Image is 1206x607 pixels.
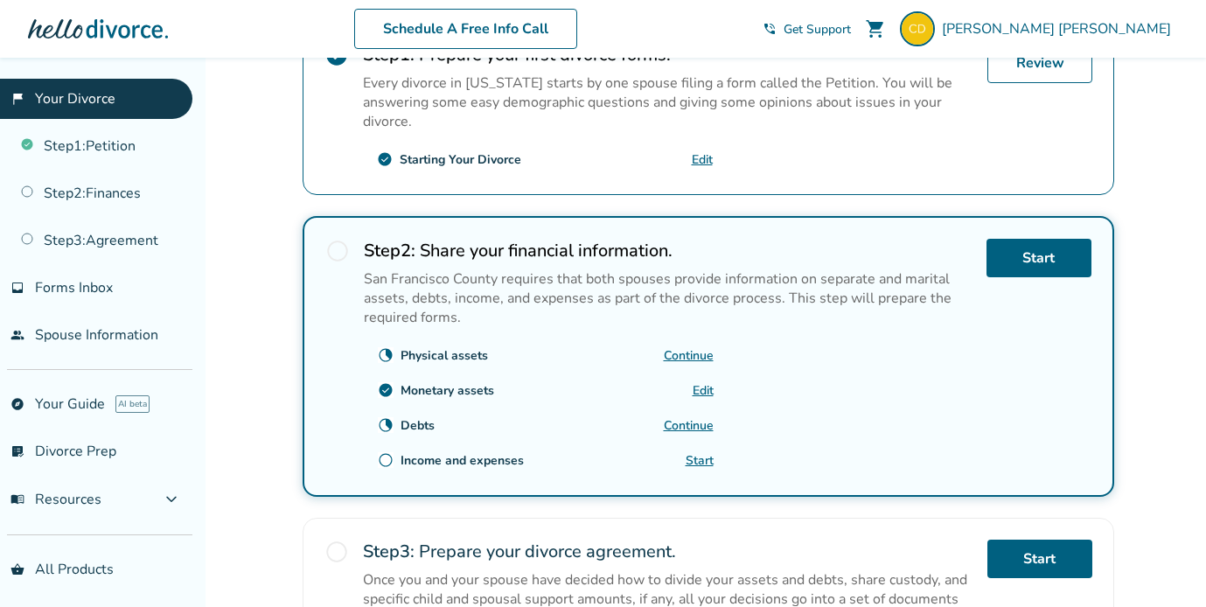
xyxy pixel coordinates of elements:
[363,73,973,131] p: Every divorce in [US_STATE] starts by one spouse filing a form called the Petition. You will be a...
[865,18,886,39] span: shopping_cart
[10,444,24,458] span: list_alt_check
[354,9,577,49] a: Schedule A Free Info Call
[401,417,435,434] div: Debts
[10,397,24,411] span: explore
[1119,523,1206,607] iframe: Chat Widget
[161,489,182,510] span: expand_more
[10,490,101,509] span: Resources
[378,347,394,363] span: clock_loader_40
[364,239,415,262] strong: Step 2 :
[325,239,350,263] span: radio_button_unchecked
[35,278,113,297] span: Forms Inbox
[784,21,851,38] span: Get Support
[400,151,521,168] div: Starting Your Divorce
[378,452,394,468] span: radio_button_unchecked
[401,347,488,364] div: Physical assets
[364,239,972,262] h2: Share your financial information.
[378,382,394,398] span: check_circle
[664,417,714,434] a: Continue
[763,22,777,36] span: phone_in_talk
[324,43,349,67] span: check_circle
[10,92,24,106] span: flag_2
[692,151,713,168] a: Edit
[10,492,24,506] span: menu_book
[10,562,24,576] span: shopping_basket
[987,540,1092,578] a: Start
[377,151,393,167] span: check_circle
[686,452,714,469] a: Start
[10,328,24,342] span: people
[942,19,1178,38] span: [PERSON_NAME] [PERSON_NAME]
[401,452,524,469] div: Income and expenses
[900,11,935,46] img: carolyn.durkee@gmail.com
[987,43,1092,83] a: Review
[115,395,150,413] span: AI beta
[986,239,1091,277] a: Start
[363,540,973,563] h2: Prepare your divorce agreement.
[324,540,349,564] span: radio_button_unchecked
[763,21,851,38] a: phone_in_talkGet Support
[10,281,24,295] span: inbox
[378,417,394,433] span: clock_loader_40
[364,269,972,327] p: San Francisco County requires that both spouses provide information on separate and marital asset...
[363,540,415,563] strong: Step 3 :
[664,347,714,364] a: Continue
[693,382,714,399] a: Edit
[401,382,494,399] div: Monetary assets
